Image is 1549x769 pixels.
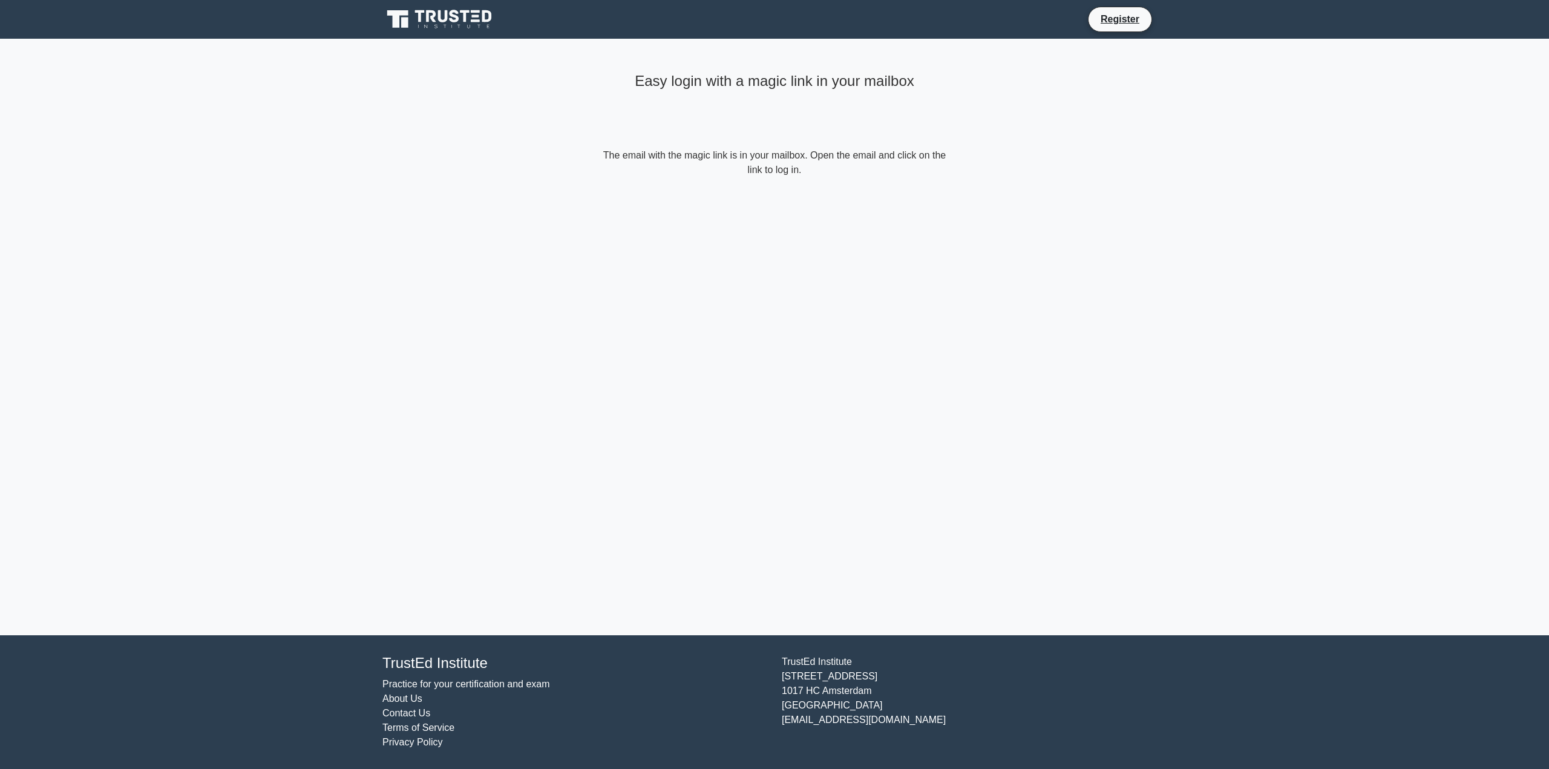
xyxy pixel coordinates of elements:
[382,722,454,733] a: Terms of Service
[774,655,1174,750] div: TrustEd Institute [STREET_ADDRESS] 1017 HC Amsterdam [GEOGRAPHIC_DATA] [EMAIL_ADDRESS][DOMAIN_NAME]
[382,737,443,747] a: Privacy Policy
[600,148,949,177] form: The email with the magic link is in your mailbox. Open the email and click on the link to log in.
[382,708,430,718] a: Contact Us
[600,73,949,90] h4: Easy login with a magic link in your mailbox
[382,679,550,689] a: Practice for your certification and exam
[382,693,422,704] a: About Us
[382,655,767,672] h4: TrustEd Institute
[1093,11,1147,27] a: Register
